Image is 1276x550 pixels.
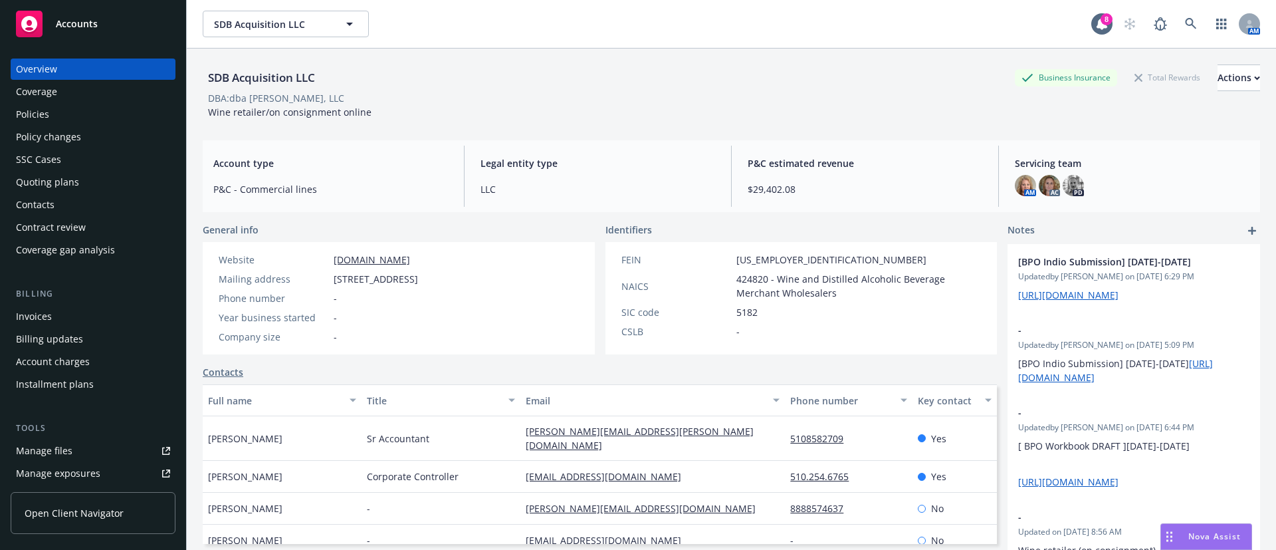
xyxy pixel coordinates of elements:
a: Manage files [11,440,175,462]
button: Nova Assist [1160,523,1252,550]
span: Wine retailer/on consignment online [208,106,372,118]
div: Mailing address [219,272,328,286]
button: Actions [1218,65,1260,91]
span: Updated on [DATE] 8:56 AM [1018,526,1249,538]
div: Installment plans [16,374,94,395]
a: - [790,534,804,547]
button: SDB Acquisition LLC [203,11,369,37]
span: Updated by [PERSON_NAME] on [DATE] 6:44 PM [1018,422,1249,434]
span: Corporate Controller [367,470,459,483]
div: CSLB [621,325,731,339]
a: add [1244,223,1260,239]
a: Policies [11,104,175,125]
div: -Updatedby [PERSON_NAME] on [DATE] 6:44 PM[ BPO Workbook DRAFT ][DATE]-[DATE] [URL][DOMAIN_NAME] [1008,395,1260,499]
span: - [1018,406,1215,420]
span: - [736,325,740,339]
div: [BPO Indio Submission] [DATE]-[DATE]Updatedby [PERSON_NAME] on [DATE] 6:29 PM[URL][DOMAIN_NAME] [1008,244,1260,313]
span: Legal entity type [480,156,715,170]
div: Website [219,253,328,267]
a: Billing updates [11,329,175,350]
span: [US_EMPLOYER_IDENTIFICATION_NUMBER] [736,253,926,267]
div: Title [367,394,500,408]
a: Policy changes [11,126,175,148]
img: photo [1015,175,1036,196]
div: Full name [208,394,342,408]
span: Notes [1008,223,1035,239]
a: [DOMAIN_NAME] [334,253,410,266]
span: Identifiers [605,223,652,237]
span: - [1018,323,1215,337]
span: Account type [213,156,448,170]
a: [EMAIL_ADDRESS][DOMAIN_NAME] [526,470,692,483]
div: 8 [1101,13,1113,25]
div: Invoices [16,306,52,327]
span: Updated by [PERSON_NAME] on [DATE] 5:09 PM [1018,339,1249,351]
div: Contract review [16,217,86,238]
span: - [334,330,337,344]
span: - [367,501,370,515]
div: DBA: dba [PERSON_NAME], LLC [208,91,344,105]
span: - [334,311,337,325]
a: Overview [11,59,175,80]
span: Yes [931,470,946,483]
span: Open Client Navigator [25,506,124,520]
a: Coverage gap analysis [11,239,175,261]
div: Policies [16,104,49,125]
a: Report a Bug [1147,11,1174,37]
div: Contacts [16,194,54,215]
div: Account charges [16,351,90,372]
span: - [367,533,370,547]
div: SIC code [621,305,731,319]
span: [PERSON_NAME] [208,501,282,515]
span: Accounts [56,19,98,29]
div: Coverage gap analysis [16,239,115,261]
a: [URL][DOMAIN_NAME] [1018,476,1118,488]
span: [PERSON_NAME] [208,470,282,483]
div: Phone number [219,291,328,305]
div: SSC Cases [16,149,61,170]
img: photo [1063,175,1084,196]
a: Contacts [203,365,243,379]
div: Total Rewards [1128,69,1207,86]
span: Yes [931,432,946,446]
a: Invoices [11,306,175,327]
div: Billing updates [16,329,83,350]
a: [EMAIL_ADDRESS][DOMAIN_NAME] [526,534,692,547]
p: [ BPO Workbook DRAFT ][DATE]-[DATE] [1018,439,1249,453]
span: LLC [480,182,715,196]
div: Year business started [219,311,328,325]
a: SSC Cases [11,149,175,170]
div: NAICS [621,279,731,293]
a: Start snowing [1116,11,1143,37]
a: Quoting plans [11,172,175,193]
span: - [1018,510,1215,524]
span: [BPO Indio Submission] [DATE]-[DATE] [1018,255,1215,269]
a: Coverage [11,81,175,102]
div: Company size [219,330,328,344]
span: SDB Acquisition LLC [214,17,329,31]
span: - [334,291,337,305]
a: [PERSON_NAME][EMAIL_ADDRESS][PERSON_NAME][DOMAIN_NAME] [526,425,754,452]
button: Phone number [785,384,912,416]
div: FEIN [621,253,731,267]
span: [STREET_ADDRESS] [334,272,418,286]
div: Manage exposures [16,463,100,484]
span: General info [203,223,259,237]
span: Updated by [PERSON_NAME] on [DATE] 6:29 PM [1018,271,1249,283]
a: Contacts [11,194,175,215]
span: [PERSON_NAME] [208,432,282,446]
div: Email [526,394,765,408]
span: $29,402.08 [748,182,982,196]
button: Title [362,384,520,416]
span: 424820 - Wine and Distilled Alcoholic Beverage Merchant Wholesalers [736,272,982,300]
span: 5182 [736,305,758,319]
span: No [931,533,944,547]
div: SDB Acquisition LLC [203,69,320,86]
div: Tools [11,422,175,435]
div: Policy changes [16,126,81,148]
button: Key contact [912,384,997,416]
div: Billing [11,287,175,301]
button: Full name [203,384,362,416]
button: Email [520,384,785,416]
a: Contract review [11,217,175,238]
